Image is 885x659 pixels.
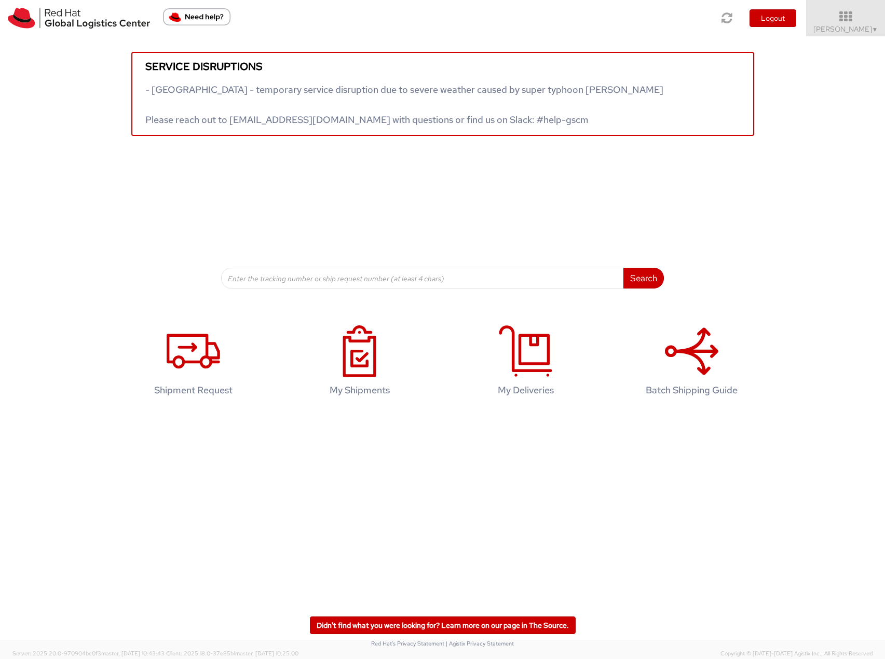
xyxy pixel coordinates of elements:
h5: Service disruptions [145,61,740,72]
a: Red Hat's Privacy Statement [371,640,444,647]
span: - [GEOGRAPHIC_DATA] - temporary service disruption due to severe weather caused by super typhoon ... [145,84,663,126]
span: [PERSON_NAME] [813,24,878,34]
button: Logout [750,9,796,27]
a: My Shipments [282,314,438,411]
span: Server: 2025.20.0-970904bc0f3 [12,650,165,657]
a: My Deliveries [448,314,604,411]
span: Copyright © [DATE]-[DATE] Agistix Inc., All Rights Reserved [720,650,873,658]
button: Search [623,268,664,289]
a: | Agistix Privacy Statement [446,640,514,647]
span: ▼ [872,25,878,34]
a: Batch Shipping Guide [614,314,770,411]
a: Didn't find what you were looking for? Learn more on our page in The Source. [310,616,576,634]
img: rh-logistics-00dfa346123c4ec078e1.svg [8,8,150,29]
a: Shipment Request [116,314,271,411]
h4: My Shipments [293,385,427,395]
input: Enter the tracking number or ship request number (at least 4 chars) [221,268,624,289]
a: Service disruptions - [GEOGRAPHIC_DATA] - temporary service disruption due to severe weather caus... [131,52,754,136]
button: Need help? [163,8,230,25]
h4: My Deliveries [459,385,593,395]
h4: Batch Shipping Guide [625,385,759,395]
span: Client: 2025.18.0-37e85b1 [166,650,298,657]
span: master, [DATE] 10:25:00 [235,650,298,657]
span: master, [DATE] 10:43:43 [101,650,165,657]
h4: Shipment Request [127,385,261,395]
